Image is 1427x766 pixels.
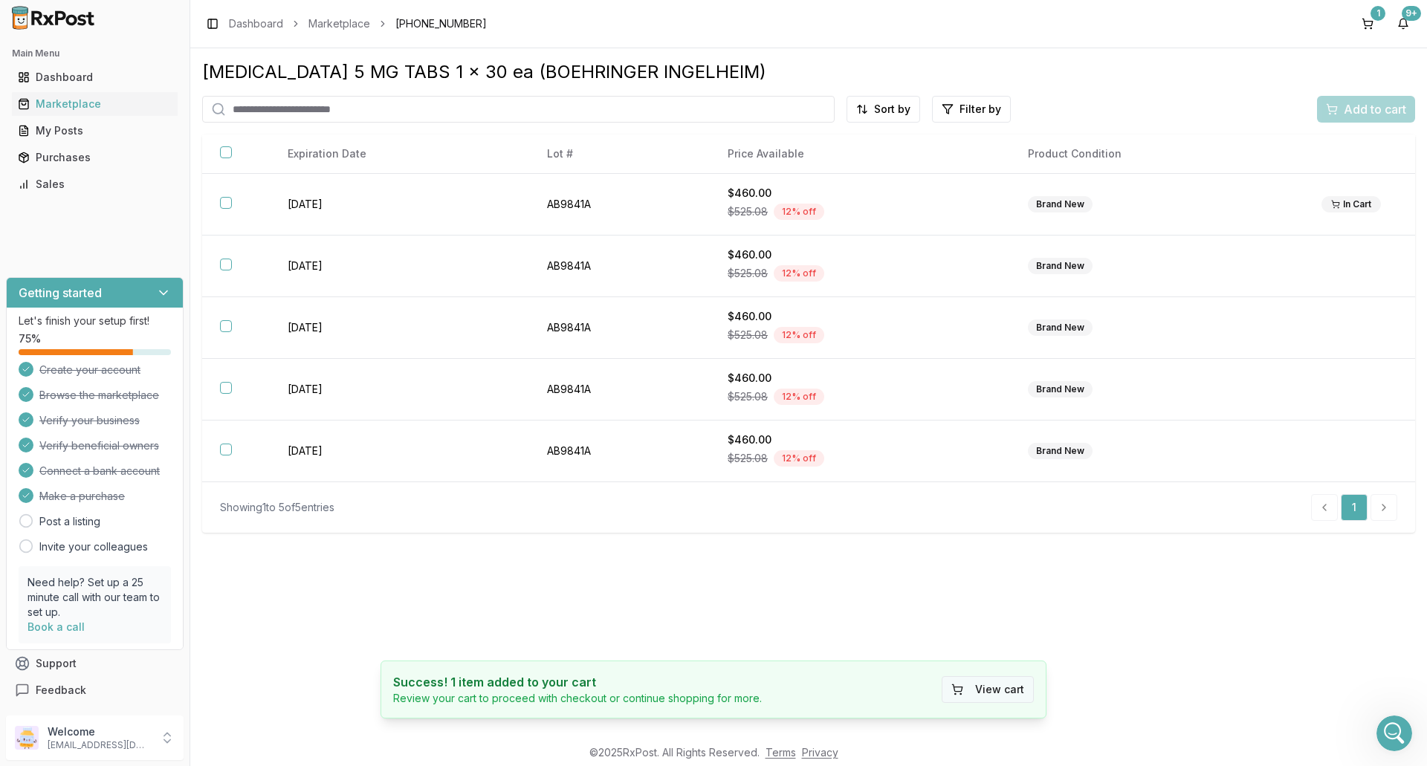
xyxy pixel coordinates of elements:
[1376,715,1412,751] iframe: Intercom live chat
[728,266,768,281] span: $525.08
[229,16,487,31] nav: breadcrumb
[39,413,140,428] span: Verify your business
[12,178,285,222] div: JEFFREY says…
[6,650,184,677] button: Support
[1028,443,1093,459] div: Brand New
[728,309,992,324] div: $460.00
[18,177,172,192] div: Sales
[13,455,285,481] textarea: Message…
[207,316,285,348] div: ok thanks!
[1391,12,1415,36] button: 9+
[6,65,184,89] button: Dashboard
[1028,258,1093,274] div: Brand New
[395,16,487,31] span: [PHONE_NUMBER]
[932,96,1011,123] button: Filter by
[219,325,274,340] div: ok thanks!
[27,575,162,620] p: Need help? Set up a 25 minute call with our team to set up.
[1321,196,1381,212] div: In Cart
[24,251,232,295] div: Hey just wanted to let you know I will be off [DATE] and [DATE] we will all be off for [DATE]
[270,359,530,421] td: [DATE]
[1402,6,1421,21] div: 9+
[19,331,41,346] span: 75 %
[12,48,178,59] h2: Main Menu
[12,316,285,360] div: JEFFREY says…
[23,487,35,499] button: Emoji picker
[229,16,283,31] a: Dashboard
[6,119,184,143] button: My Posts
[802,746,838,759] a: Privacy
[529,297,710,359] td: AB9841A
[19,314,171,328] p: Let's finish your setup first!
[12,51,285,71] div: [DATE]
[39,363,140,377] span: Create your account
[942,676,1034,703] button: View cart
[109,178,285,210] div: bought the Weghovy-Thanks!
[847,96,920,123] button: Sort by
[728,371,992,386] div: $460.00
[728,389,768,404] span: $525.08
[270,236,530,297] td: [DATE]
[308,16,370,31] a: Marketplace
[233,6,261,34] button: Home
[728,247,992,262] div: $460.00
[774,450,824,467] div: 12 % off
[728,204,768,219] span: $525.08
[1028,381,1093,397] div: Brand New
[1311,494,1397,521] nav: pagination
[39,489,125,504] span: Make a purchase
[774,265,824,282] div: 12 % off
[121,186,274,201] div: bought the Weghovy-Thanks!
[24,79,232,108] div: I have a pharmacy who posted a [MEDICAL_DATA] 1mg for $1220
[255,481,279,504] button: Send a message…
[393,691,762,706] p: Review your cart to proceed with checkout or continue shopping for more.
[393,673,762,691] h4: Success! 1 item added to your cart
[270,421,530,482] td: [DATE]
[1028,196,1093,212] div: Brand New
[65,138,274,167] div: Hello, Looking for a [MEDICAL_DATA] 200/5 13gm.. any available?
[270,134,530,174] th: Expiration Date
[48,724,151,739] p: Welcome
[12,129,285,178] div: JEFFREY says…
[1028,319,1093,336] div: Brand New
[6,677,184,704] button: Feedback
[48,739,151,751] p: [EMAIL_ADDRESS][DOMAIN_NAME]
[1010,134,1304,174] th: Product Condition
[72,7,169,19] h1: [PERSON_NAME]
[6,92,184,116] button: Marketplace
[36,683,86,698] span: Feedback
[18,70,172,85] div: Dashboard
[39,388,159,403] span: Browse the marketplace
[10,6,38,34] button: go back
[960,102,1001,117] span: Filter by
[1371,6,1385,21] div: 1
[529,236,710,297] td: AB9841A
[202,60,1415,84] div: [MEDICAL_DATA] 5 MG TABS 1 x 30 ea (BOEHRINGER INGELHEIM)
[6,172,184,196] button: Sales
[19,284,102,302] h3: Getting started
[12,242,244,304] div: Hey just wanted to let you know I will be off [DATE] and [DATE] we will all be off for [DATE]
[220,500,334,515] div: Showing 1 to 5 of 5 entries
[12,242,285,316] div: Manuel says…
[18,123,172,138] div: My Posts
[12,380,285,467] div: JEFFREY says…
[710,134,1010,174] th: Price Available
[529,134,710,174] th: Lot #
[15,726,39,750] img: User avatar
[12,222,285,242] div: [DATE]
[12,144,178,171] a: Purchases
[39,539,148,554] a: Invite your colleagues
[1341,494,1368,521] a: 1
[27,620,85,633] a: Book a call
[728,328,768,343] span: $525.08
[12,71,285,129] div: Manuel says…
[12,117,178,144] a: My Posts
[728,186,992,201] div: $460.00
[47,487,59,499] button: Gif picker
[6,6,101,30] img: RxPost Logo
[12,71,244,117] div: I have a pharmacy who posted a [MEDICAL_DATA] 1mg for $1220
[1356,12,1379,36] button: 1
[6,146,184,169] button: Purchases
[766,746,796,759] a: Terms
[874,102,910,117] span: Sort by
